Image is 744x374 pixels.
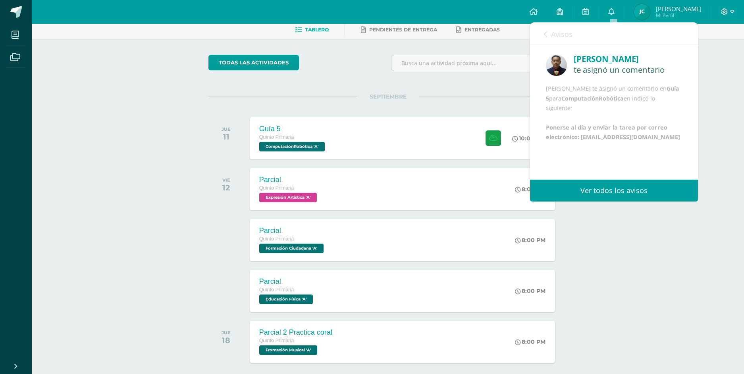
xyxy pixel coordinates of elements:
[259,142,325,151] span: ComputaciónRobótica 'A'
[530,180,698,202] a: Ver todos los avisos
[656,12,702,19] span: Mi Perfil
[295,23,329,36] a: Tablero
[259,134,294,140] span: Quinto Primaria
[259,287,294,293] span: Quinto Primaria
[259,176,319,184] div: Parcial
[222,132,231,141] div: 11
[515,236,545,244] div: 8:00 PM
[634,4,650,20] img: 7f437894e29d02b7b1abd35de6b0bb29.png
[222,126,231,132] div: JUE
[259,125,327,133] div: Guía 5
[456,23,500,36] a: Entregadas
[656,5,702,13] span: [PERSON_NAME]
[561,95,624,102] b: ComputaciónRobótica
[259,338,294,343] span: Quinto Primaria
[259,236,294,242] span: Quinto Primaria
[515,186,545,193] div: 8:00 PM
[259,193,317,202] span: Expresión Artística 'A'
[222,177,230,183] div: VIE
[208,55,299,70] a: todas las Actividades
[369,27,437,33] span: Pendientes de entrega
[546,85,679,102] b: Guía 5
[259,328,332,337] div: Parcial 2 Practica coral
[546,55,567,76] img: 63b025e05e2674fa2c4b68c162dd1c4e.png
[574,53,682,65] div: [PERSON_NAME]
[515,287,545,295] div: 8:00 PM
[465,27,500,33] span: Entregadas
[551,29,572,39] span: Avisos
[259,345,317,355] span: Fromación Musical 'A'
[259,277,315,286] div: Parcial
[259,227,326,235] div: Parcial
[546,124,680,141] b: Ponerse al día y enviar la tarea por correo electrónico: [EMAIL_ADDRESS][DOMAIN_NAME]
[361,23,437,36] a: Pendientes de entrega
[512,135,545,142] div: 10:00 AM
[259,295,313,304] span: Educación Física 'A'
[259,244,324,253] span: Formación Ciudadana 'A'
[222,330,231,335] div: JUE
[222,183,230,192] div: 12
[574,65,682,74] div: te asignó un comentario
[259,185,294,191] span: Quinto Primaria
[391,55,567,71] input: Busca una actividad próxima aquí...
[546,84,682,142] div: [PERSON_NAME] te asignó un comentario en para en indicó lo siguiente:
[305,27,329,33] span: Tablero
[222,335,231,345] div: 18
[357,93,419,100] span: SEPTIEMBRE
[515,338,545,345] div: 8:00 PM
